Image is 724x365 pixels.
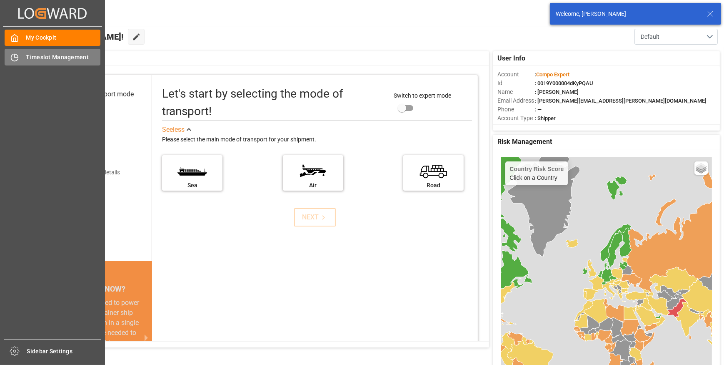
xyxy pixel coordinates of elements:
[535,106,542,113] span: : —
[166,181,218,190] div: Sea
[497,79,535,88] span: Id
[497,53,525,63] span: User Info
[556,10,699,18] div: Welcome, [PERSON_NAME]
[26,33,101,42] span: My Cockpit
[535,115,556,121] span: : Shipper
[497,88,535,96] span: Name
[509,166,564,172] h4: Country Risk Score
[26,53,101,62] span: Timeslot Management
[536,71,569,78] span: Compo Expert
[694,161,708,175] a: Layers
[535,89,579,95] span: : [PERSON_NAME]
[497,105,535,114] span: Phone
[535,80,593,86] span: : 0019Y000004dKyPQAU
[497,114,535,123] span: Account Type
[509,166,564,181] div: Click on a Country
[162,125,185,135] div: See less
[535,98,707,104] span: : [PERSON_NAME][EMAIL_ADDRESS][PERSON_NAME][DOMAIN_NAME]
[162,85,385,120] div: Let's start by selecting the mode of transport!
[497,137,552,147] span: Risk Management
[5,49,100,65] a: Timeslot Management
[497,96,535,105] span: Email Address
[634,29,718,45] button: open menu
[287,181,339,190] div: Air
[27,347,102,356] span: Sidebar Settings
[302,212,328,222] div: NEXT
[641,33,659,41] span: Default
[162,135,472,145] div: Please select the main mode of transport for your shipment.
[294,208,336,227] button: NEXT
[394,92,452,99] span: Switch to expert mode
[69,89,134,99] div: Select transport mode
[497,70,535,79] span: Account
[407,181,459,190] div: Road
[5,30,100,46] a: My Cockpit
[535,71,569,78] span: :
